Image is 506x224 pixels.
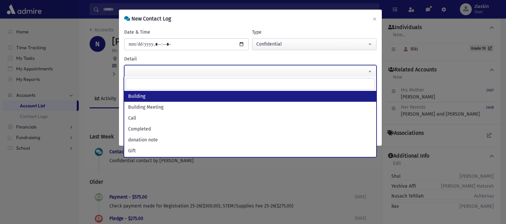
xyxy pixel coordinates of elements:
li: Building [124,91,376,102]
li: Completed [124,124,376,134]
h6: New Contact Log [124,15,171,23]
button: × [367,10,382,28]
label: Date & Time [124,29,150,36]
button: Confidential [252,38,377,50]
div: Confidential [256,41,367,48]
li: Gift [124,145,376,156]
label: Type [252,29,262,36]
label: Detail [124,56,137,62]
li: Call [124,113,376,124]
li: Building Meeting [124,102,376,113]
li: donation note [124,134,376,145]
li: Left message [124,156,376,167]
